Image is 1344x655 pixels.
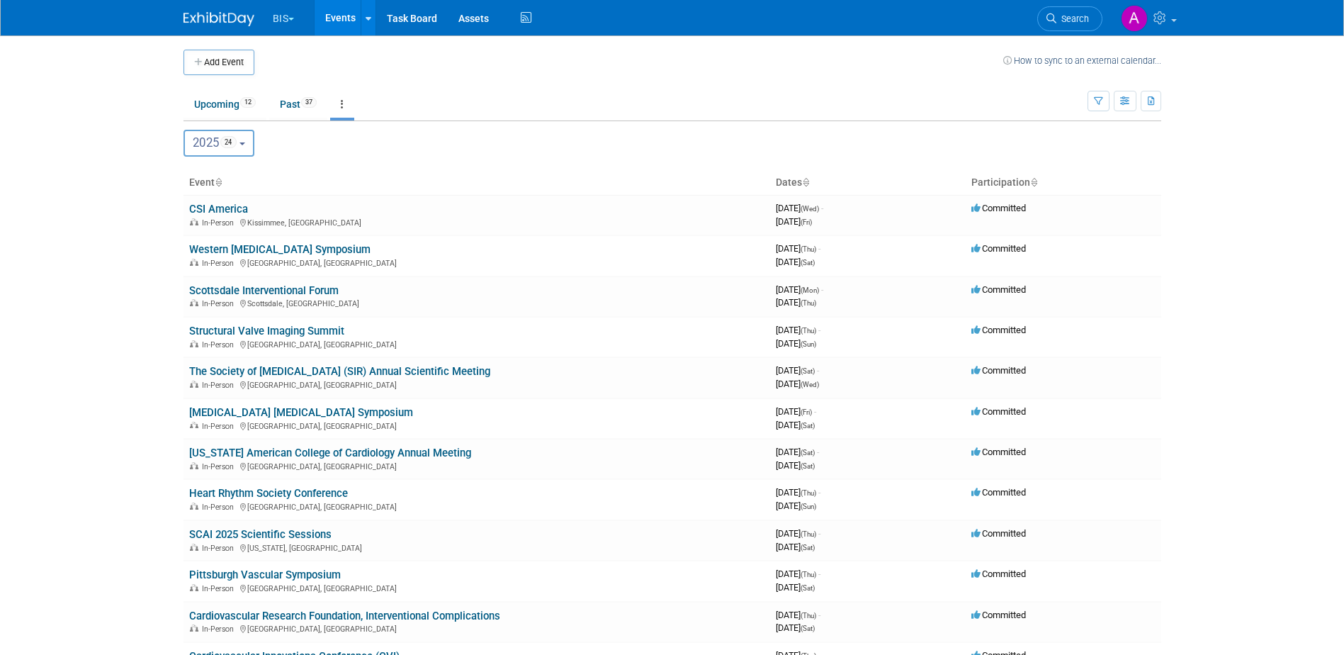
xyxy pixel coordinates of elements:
span: (Thu) [801,245,816,253]
span: (Thu) [801,299,816,307]
span: Committed [971,406,1026,417]
span: 2025 [193,135,237,150]
span: [DATE] [776,528,820,539]
span: In-Person [202,218,238,228]
div: [GEOGRAPHIC_DATA], [GEOGRAPHIC_DATA] [189,582,764,593]
span: In-Person [202,462,238,471]
div: [GEOGRAPHIC_DATA], [GEOGRAPHIC_DATA] [189,622,764,634]
span: [DATE] [776,257,815,267]
a: Sort by Event Name [215,177,222,188]
span: [DATE] [776,325,820,335]
img: In-Person Event [190,218,198,225]
span: [DATE] [776,379,819,389]
a: [US_STATE] American College of Cardiology Annual Meeting [189,447,471,459]
img: In-Person Event [190,584,198,591]
span: [DATE] [776,203,823,213]
span: (Thu) [801,489,816,497]
img: ExhibitDay [183,12,254,26]
span: - [817,447,819,457]
span: (Wed) [801,205,819,213]
img: In-Person Event [190,299,198,306]
span: (Sat) [801,544,815,552]
span: [DATE] [776,216,812,227]
a: Cardiovascular Research Foundation, Interventional Complications [189,610,500,622]
a: Upcoming12 [183,91,266,118]
th: Event [183,171,770,195]
div: Kissimmee, [GEOGRAPHIC_DATA] [189,216,764,228]
span: - [818,487,820,498]
img: In-Person Event [190,462,198,469]
span: - [814,406,816,417]
span: [DATE] [776,460,815,471]
span: (Thu) [801,612,816,620]
span: 37 [301,97,317,108]
a: Structural Valve Imaging Summit [189,325,344,337]
a: Sort by Start Date [802,177,809,188]
span: [DATE] [776,582,815,593]
a: Heart Rhythm Society Conference [189,487,348,500]
span: [DATE] [776,243,820,254]
span: Committed [971,569,1026,579]
span: Committed [971,284,1026,295]
a: Western [MEDICAL_DATA] Symposium [189,243,371,256]
span: [DATE] [776,284,823,295]
a: Scottsdale Interventional Forum [189,284,339,297]
a: SCAI 2025 Scientific Sessions [189,528,332,541]
span: [DATE] [776,500,816,511]
span: (Sat) [801,462,815,470]
span: (Fri) [801,218,812,226]
span: [DATE] [776,622,815,633]
a: How to sync to an external calendar... [1003,55,1161,66]
th: Dates [770,171,966,195]
a: [MEDICAL_DATA] [MEDICAL_DATA] Symposium [189,406,413,419]
div: [GEOGRAPHIC_DATA], [GEOGRAPHIC_DATA] [189,257,764,268]
span: In-Person [202,259,238,268]
span: (Sun) [801,340,816,348]
span: Committed [971,528,1026,539]
span: (Sat) [801,584,815,592]
div: [GEOGRAPHIC_DATA], [GEOGRAPHIC_DATA] [189,460,764,471]
span: - [818,569,820,579]
span: (Thu) [801,327,816,335]
span: Committed [971,203,1026,213]
span: (Thu) [801,571,816,578]
span: (Fri) [801,408,812,416]
span: In-Person [202,503,238,512]
span: Committed [971,610,1026,620]
span: In-Person [202,544,238,553]
img: In-Person Event [190,625,198,632]
button: Add Event [183,50,254,75]
button: 202524 [183,130,255,157]
span: (Sat) [801,625,815,632]
span: In-Person [202,381,238,390]
a: Search [1037,6,1102,31]
span: (Wed) [801,381,819,388]
span: - [817,365,819,376]
span: [DATE] [776,569,820,579]
a: Pittsburgh Vascular Symposium [189,569,341,581]
th: Participation [966,171,1161,195]
span: (Mon) [801,286,819,294]
span: Committed [971,365,1026,376]
span: - [818,610,820,620]
div: [GEOGRAPHIC_DATA], [GEOGRAPHIC_DATA] [189,338,764,349]
span: (Sun) [801,503,816,510]
span: (Sat) [801,367,815,375]
span: [DATE] [776,447,819,457]
span: - [818,528,820,539]
div: [US_STATE], [GEOGRAPHIC_DATA] [189,542,764,553]
span: Committed [971,325,1026,335]
a: Sort by Participation Type [1030,177,1037,188]
span: - [818,325,820,335]
img: In-Person Event [190,340,198,347]
span: [DATE] [776,406,816,417]
span: [DATE] [776,542,815,552]
span: In-Person [202,340,238,349]
img: In-Person Event [190,422,198,429]
div: [GEOGRAPHIC_DATA], [GEOGRAPHIC_DATA] [189,420,764,431]
span: Search [1056,13,1089,24]
div: [GEOGRAPHIC_DATA], [GEOGRAPHIC_DATA] [189,500,764,512]
span: - [818,243,820,254]
span: [DATE] [776,338,816,349]
span: (Thu) [801,530,816,538]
